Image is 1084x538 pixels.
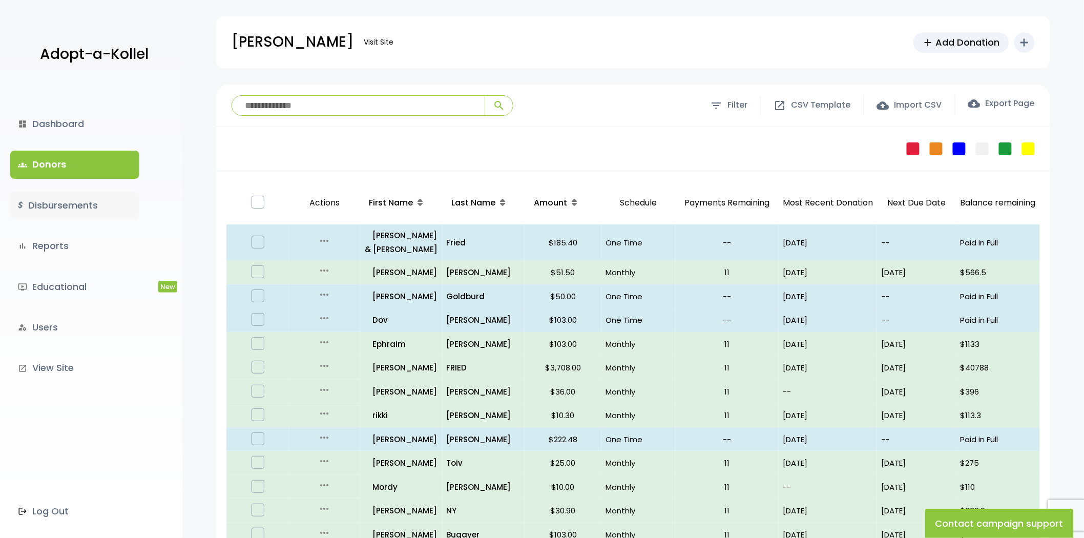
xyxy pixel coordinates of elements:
p: -- [679,432,775,446]
a: Goldburd [447,289,520,303]
p: 11 [679,480,775,494]
a: $Disbursements [10,192,139,219]
span: filter_list [710,99,722,112]
p: rikki [365,408,439,422]
p: Paid in Full [961,313,1036,327]
p: [DATE] [783,289,873,303]
span: search [493,99,505,112]
i: more_horiz [318,503,330,515]
p: $185.40 [529,236,597,250]
i: more_horiz [318,336,330,348]
p: $40788 [961,361,1036,375]
p: [DATE] [881,265,952,279]
p: [DATE] [881,361,952,375]
a: Ephraim [365,337,439,351]
p: Payments Remaining [679,185,775,221]
i: more_horiz [318,264,330,277]
i: manage_accounts [18,323,27,332]
p: Monthly [606,456,671,470]
i: more_horiz [318,288,330,301]
p: [DATE] [881,408,952,422]
span: Last Name [452,197,496,209]
p: $10.00 [529,480,597,494]
p: [DATE] [783,337,873,351]
i: ondemand_video [18,282,27,292]
p: $113.3 [961,408,1036,422]
button: search [485,96,513,115]
p: Monthly [606,504,671,518]
i: bar_chart [18,241,27,251]
p: [PERSON_NAME] [365,361,439,375]
span: First Name [369,197,413,209]
p: [DATE] [783,408,873,422]
a: [PERSON_NAME] [447,265,520,279]
p: $103.00 [529,313,597,327]
a: addAdd Donation [913,32,1009,53]
p: Monthly [606,361,671,375]
p: 11 [679,265,775,279]
p: [DATE] [783,456,873,470]
i: more_horiz [318,360,330,372]
a: NY [447,504,520,518]
p: Schedule [606,185,671,221]
span: Amount [534,197,567,209]
p: Toiv [447,456,520,470]
p: Paid in Full [961,432,1036,446]
p: [DATE] [881,456,952,470]
p: -- [783,480,873,494]
span: Import CSV [894,98,942,113]
a: Adopt-a-Kollel [35,30,149,79]
p: Fried [447,236,520,250]
i: more_horiz [318,407,330,420]
p: Paid in Full [961,289,1036,303]
p: 11 [679,385,775,399]
p: [PERSON_NAME] [447,408,520,422]
span: cloud_upload [877,99,889,112]
p: [DATE] [783,361,873,375]
p: -- [679,313,775,327]
p: FRIED [447,361,520,375]
p: [DATE] [881,504,952,518]
p: [DATE] [881,337,952,351]
a: [PERSON_NAME] [447,432,520,446]
p: Monthly [606,480,671,494]
p: -- [881,313,952,327]
p: $110 [961,480,1036,494]
a: Mordy [365,480,439,494]
p: $51.50 [529,265,597,279]
p: [DATE] [783,265,873,279]
p: $275 [961,456,1036,470]
p: $10.30 [529,408,597,422]
span: add [923,37,934,48]
p: [DATE] [783,236,873,250]
a: Log Out [10,498,139,525]
p: -- [881,236,952,250]
span: open_in_new [774,99,786,112]
p: Most Recent Donation [783,196,873,211]
p: 11 [679,456,775,470]
p: -- [881,289,952,303]
p: Balance remaining [961,196,1036,211]
p: $25.00 [529,456,597,470]
p: Monthly [606,385,671,399]
a: [PERSON_NAME] [447,480,520,494]
i: more_horiz [318,312,330,324]
span: CSV Template [791,98,851,113]
a: [PERSON_NAME] [365,456,439,470]
p: $222.48 [529,432,597,446]
p: [PERSON_NAME] [232,29,353,55]
i: launch [18,364,27,373]
a: ondemand_videoEducationalNew [10,273,139,301]
button: Contact campaign support [925,509,1074,538]
p: Monthly [606,337,671,351]
p: $36.00 [529,385,597,399]
p: [DATE] [881,385,952,399]
p: 11 [679,408,775,422]
p: [DATE] [783,313,873,327]
p: -- [679,289,775,303]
